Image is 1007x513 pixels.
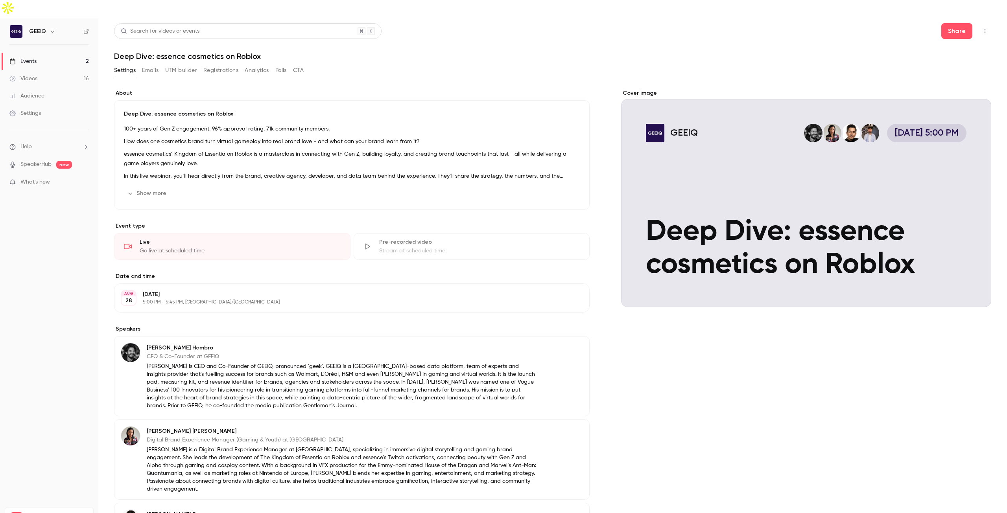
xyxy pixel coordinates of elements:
[143,291,548,298] p: [DATE]
[147,344,539,352] p: [PERSON_NAME] Hambro
[140,247,341,255] div: Go live at scheduled time
[121,343,140,362] img: Charles Hambro
[114,233,350,260] div: LiveGo live at scheduled time
[10,25,22,38] img: GEEIQ
[124,110,580,118] p: Deep Dive: essence cosmetics on Roblox
[114,325,590,333] label: Speakers
[165,64,197,77] button: UTM builder
[20,178,50,186] span: What's new
[143,299,548,305] p: 5:00 PM - 5:45 PM, [GEOGRAPHIC_DATA]/[GEOGRAPHIC_DATA]
[124,124,580,134] p: 100+ years of Gen Z engagement. 96% approval rating. 71k community members.
[20,160,52,169] a: SpeakerHub
[147,427,539,435] p: [PERSON_NAME] [PERSON_NAME]
[621,89,991,307] section: Cover image
[140,238,341,246] div: Live
[29,28,46,35] h6: GEEIQ
[142,64,159,77] button: Emails
[20,143,32,151] span: Help
[147,353,539,360] p: CEO & Co-Founder at GEEIQ
[114,222,590,230] p: Event type
[9,57,37,65] div: Events
[293,64,304,77] button: CTA
[147,436,539,444] p: Digital Brand Experience Manager (Gaming & Youth) at [GEOGRAPHIC_DATA]
[125,297,132,305] p: 28
[124,149,580,168] p: essence cosmetics’ Kingdom of Essentia on Roblox is a masterclass in connecting with Gen Z, build...
[114,419,590,500] div: Sara Apaza[PERSON_NAME] [PERSON_NAME]Digital Brand Experience Manager (Gaming & Youth) at [GEOGRA...
[354,233,590,260] div: Pre-recorded videoStream at scheduled time
[114,336,590,416] div: Charles Hambro[PERSON_NAME] HambroCEO & Co-Founder at GEEIQ[PERSON_NAME] is CEO and Co-Founder of...
[56,161,72,169] span: new
[379,238,580,246] div: Pre-recorded video
[9,109,41,117] div: Settings
[114,272,590,280] label: Date and time
[121,427,140,445] img: Sara Apaza
[245,64,269,77] button: Analytics
[121,27,199,35] div: Search for videos or events
[941,23,972,39] button: Share
[114,51,991,61] h1: Deep Dive: essence cosmetics on Roblox
[621,89,991,97] label: Cover image
[203,64,238,77] button: Registrations
[9,92,44,100] div: Audience
[9,143,89,151] li: help-dropdown-opener
[124,171,580,181] p: In this live webinar, you’ll hear directly from the brand, creative agency, developer, and data t...
[124,187,171,200] button: Show more
[9,75,37,83] div: Videos
[124,137,580,146] p: How does one cosmetics brand turn virtual gameplay into real brand love - and what can your brand...
[122,291,136,296] div: AUG
[275,64,287,77] button: Polls
[114,89,590,97] label: About
[147,362,539,410] p: [PERSON_NAME] is CEO and Co-Founder of GEEIQ, pronounced 'geek'. GEEIQ is a [GEOGRAPHIC_DATA]-bas...
[147,446,539,493] p: [PERSON_NAME] is a Digital Brand Experience Manager at [GEOGRAPHIC_DATA], specializing in immersi...
[114,64,136,77] button: Settings
[379,247,580,255] div: Stream at scheduled time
